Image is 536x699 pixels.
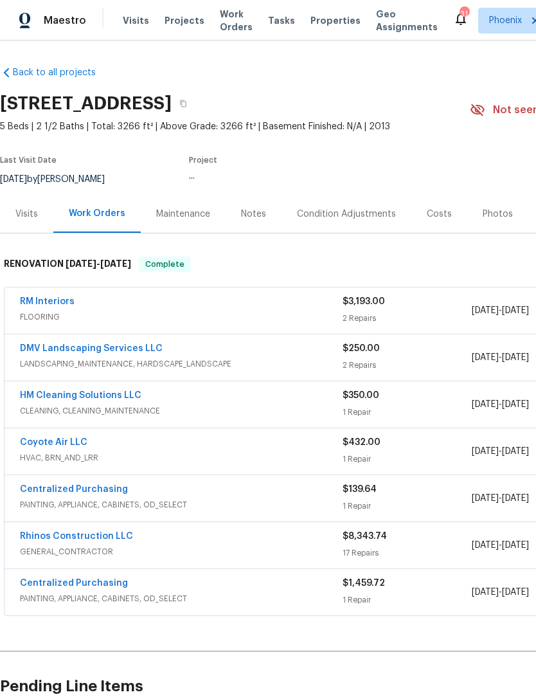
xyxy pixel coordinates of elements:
span: Visits [123,14,149,27]
a: Rhinos Construction LLC [20,532,133,541]
span: [DATE] [472,588,499,597]
div: Condition Adjustments [297,208,396,221]
span: $250.00 [343,344,380,353]
a: Centralized Purchasing [20,485,128,494]
span: Work Orders [220,8,253,33]
button: Copy Address [172,92,195,115]
div: Maintenance [156,208,210,221]
span: Complete [140,258,190,271]
div: 17 Repairs [343,547,472,559]
span: [DATE] [502,588,529,597]
a: HM Cleaning Solutions LLC [20,391,141,400]
span: Geo Assignments [376,8,438,33]
span: Projects [165,14,204,27]
a: Coyote Air LLC [20,438,87,447]
span: [DATE] [472,541,499,550]
span: Project [189,156,217,164]
span: CLEANING, CLEANING_MAINTENANCE [20,404,343,417]
span: [DATE] [472,400,499,409]
span: LANDSCAPING_MAINTENANCE, HARDSCAPE_LANDSCAPE [20,358,343,370]
span: $350.00 [343,391,379,400]
div: ... [189,172,436,181]
span: Properties [310,14,361,27]
div: 1 Repair [343,594,472,606]
span: [DATE] [502,494,529,503]
a: Centralized Purchasing [20,579,128,588]
span: $432.00 [343,438,380,447]
div: Photos [483,208,513,221]
span: - [472,445,529,458]
span: - [472,492,529,505]
span: - [472,539,529,552]
span: PAINTING, APPLIANCE, CABINETS, OD_SELECT [20,592,343,605]
span: Tasks [268,16,295,25]
span: Phoenix [489,14,522,27]
a: DMV Landscaping Services LLC [20,344,163,353]
span: - [472,304,529,317]
div: Work Orders [69,207,125,220]
span: - [472,586,529,599]
span: [DATE] [472,353,499,362]
div: 31 [460,8,469,21]
span: - [472,398,529,411]
span: [DATE] [502,447,529,456]
span: $8,343.74 [343,532,387,541]
span: [DATE] [472,306,499,315]
span: HVAC, BRN_AND_LRR [20,451,343,464]
span: $139.64 [343,485,377,494]
div: 1 Repair [343,500,472,513]
span: [DATE] [472,494,499,503]
div: 1 Repair [343,453,472,466]
span: FLOORING [20,311,343,323]
div: 2 Repairs [343,359,472,372]
div: Visits [15,208,38,221]
div: Notes [241,208,266,221]
span: [DATE] [502,400,529,409]
div: Costs [427,208,452,221]
span: [DATE] [502,541,529,550]
span: [DATE] [66,259,96,268]
h6: RENOVATION [4,257,131,272]
span: PAINTING, APPLIANCE, CABINETS, OD_SELECT [20,498,343,511]
span: GENERAL_CONTRACTOR [20,545,343,558]
div: 2 Repairs [343,312,472,325]
span: $1,459.72 [343,579,385,588]
span: [DATE] [502,306,529,315]
div: 1 Repair [343,406,472,419]
span: - [66,259,131,268]
span: [DATE] [502,353,529,362]
span: $3,193.00 [343,297,385,306]
span: [DATE] [100,259,131,268]
span: [DATE] [472,447,499,456]
span: - [472,351,529,364]
a: RM Interiors [20,297,75,306]
span: Maestro [44,14,86,27]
